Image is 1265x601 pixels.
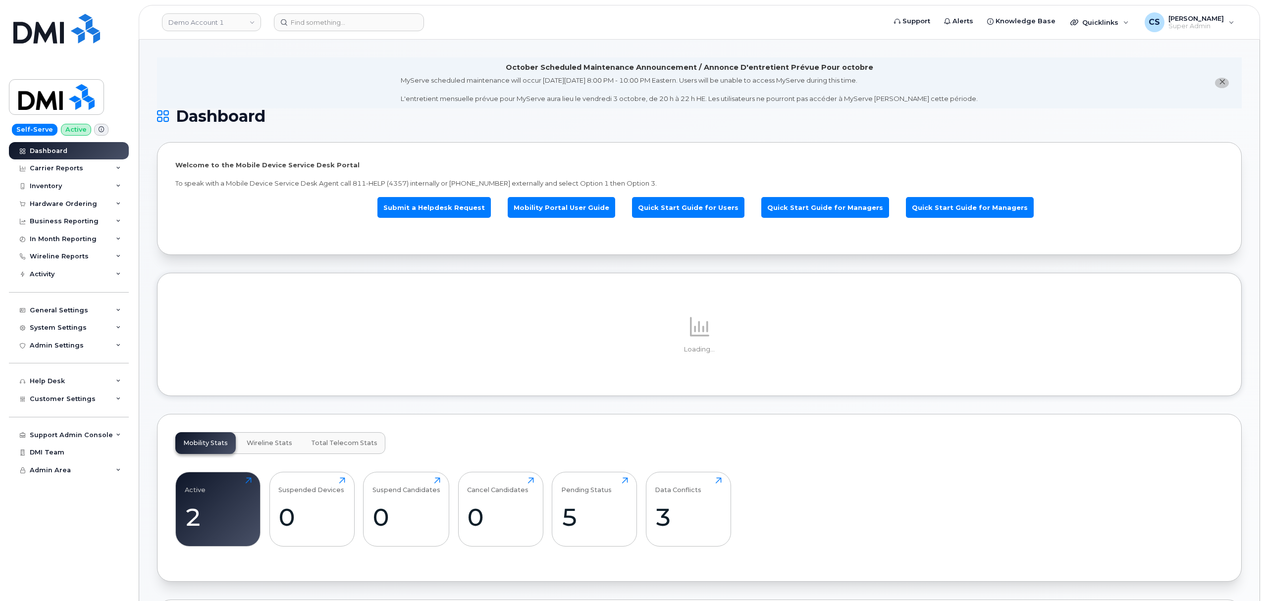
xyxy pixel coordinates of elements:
[278,502,345,532] div: 0
[467,477,528,494] div: Cancel Candidates
[176,109,265,124] span: Dashboard
[185,477,206,494] div: Active
[655,477,701,494] div: Data Conflicts
[906,197,1034,218] a: Quick Start Guide for Managers
[278,477,344,494] div: Suspended Devices
[372,477,440,541] a: Suspend Candidates0
[508,197,615,218] a: Mobility Portal User Guide
[372,477,440,494] div: Suspend Candidates
[377,197,491,218] a: Submit a Helpdesk Request
[175,179,1223,188] p: To speak with a Mobile Device Service Desk Agent call 811-HELP (4357) internally or [PHONE_NUMBER...
[247,439,292,447] span: Wireline Stats
[372,502,440,532] div: 0
[561,477,612,494] div: Pending Status
[175,160,1223,170] p: Welcome to the Mobile Device Service Desk Portal
[506,62,873,73] div: October Scheduled Maintenance Announcement / Annonce D'entretient Prévue Pour octobre
[761,197,889,218] a: Quick Start Guide for Managers
[401,76,978,103] div: MyServe scheduled maintenance will occur [DATE][DATE] 8:00 PM - 10:00 PM Eastern. Users will be u...
[278,477,345,541] a: Suspended Devices0
[1215,78,1229,88] button: close notification
[467,477,534,541] a: Cancel Candidates0
[655,502,722,532] div: 3
[467,502,534,532] div: 0
[632,197,744,218] a: Quick Start Guide for Users
[185,502,252,532] div: 2
[561,502,628,532] div: 5
[561,477,628,541] a: Pending Status5
[311,439,377,447] span: Total Telecom Stats
[185,477,252,541] a: Active2
[655,477,722,541] a: Data Conflicts3
[175,345,1223,354] p: Loading...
